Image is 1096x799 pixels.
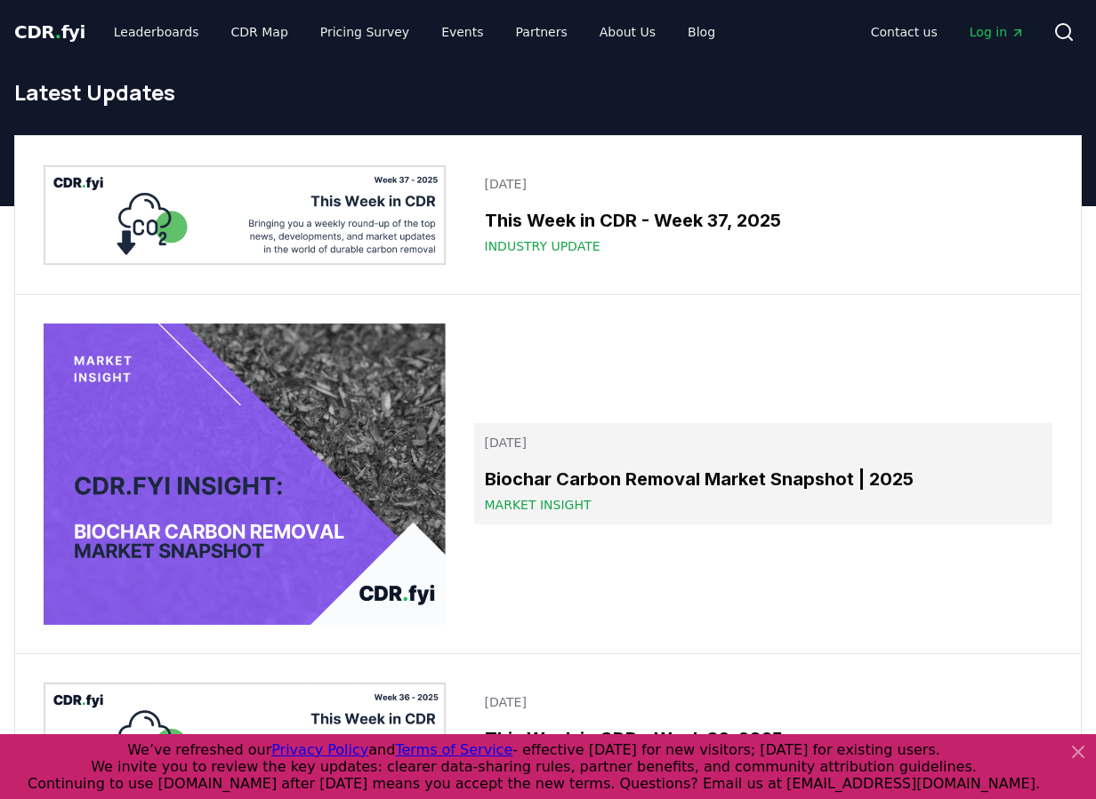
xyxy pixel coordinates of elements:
[44,165,446,266] img: This Week in CDR - Week 37, 2025 blog post image
[502,16,582,48] a: Partners
[585,16,670,48] a: About Us
[306,16,423,48] a: Pricing Survey
[44,683,446,783] img: This Week in CDR - Week 36, 2025 blog post image
[970,23,1025,41] span: Log in
[217,16,302,48] a: CDR Map
[485,434,1042,451] p: [DATE]
[14,78,1082,107] h1: Latest Updates
[427,16,497,48] a: Events
[14,20,85,44] a: CDR.fyi
[100,16,729,48] nav: Main
[485,466,1042,492] h3: Biochar Carbon Removal Market Snapshot | 2025
[485,693,1042,711] p: [DATE]
[474,683,1052,784] a: [DATE]This Week in CDR - Week 36, 2025Industry Update
[474,423,1052,524] a: [DATE]Biochar Carbon Removal Market Snapshot | 2025Market Insight
[857,16,952,48] a: Contact us
[474,164,1052,266] a: [DATE]This Week in CDR - Week 37, 2025Industry Update
[673,16,729,48] a: Blog
[485,207,1042,234] h3: This Week in CDR - Week 37, 2025
[485,496,592,514] span: Market Insight
[485,175,1042,193] p: [DATE]
[857,16,1039,48] nav: Main
[44,324,446,625] img: Biochar Carbon Removal Market Snapshot | 2025 blog post image
[485,237,600,255] span: Industry Update
[100,16,214,48] a: Leaderboards
[14,21,85,43] span: CDR fyi
[485,725,1042,752] h3: This Week in CDR - Week 36, 2025
[955,16,1039,48] a: Log in
[55,21,61,43] span: .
